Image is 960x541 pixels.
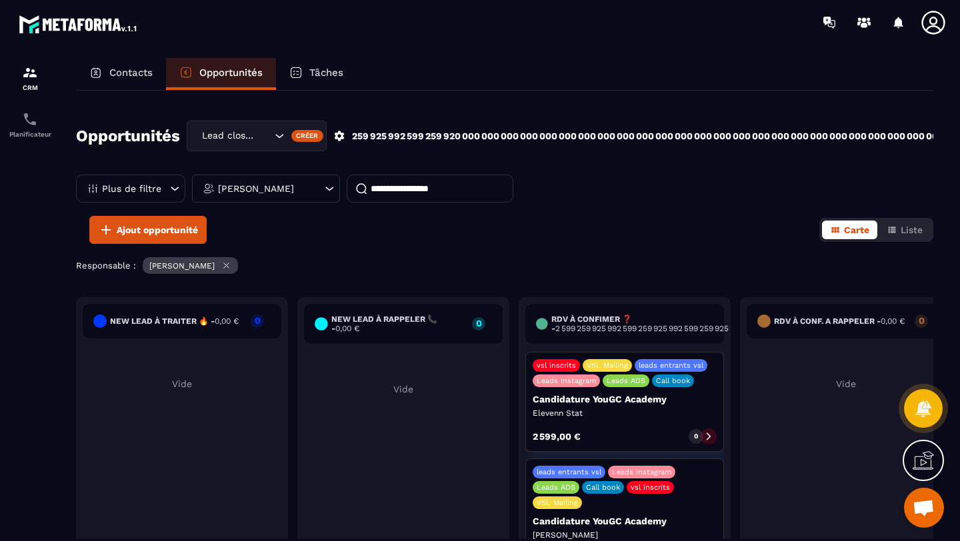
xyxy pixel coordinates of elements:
p: Contacts [109,67,153,79]
p: Elevenn Stat [533,408,717,418]
p: 0 [251,316,264,325]
span: Lead closing [199,129,258,143]
span: 0,00 € [335,324,359,333]
span: 0,00 € [881,316,905,326]
img: logo [19,12,139,36]
a: Tâches [276,58,357,90]
span: 0,00 € [215,316,239,326]
p: 0 [694,432,698,441]
p: Call book [656,376,690,385]
p: leads entrants vsl [537,468,601,476]
button: Carte [822,221,877,239]
p: [PERSON_NAME] [149,261,215,270]
p: Leads Instagram [612,468,671,476]
p: Leads ADS [607,376,645,385]
p: vsl inscrits [537,361,576,370]
h2: Opportunités [76,123,180,149]
button: Liste [879,221,931,239]
p: 0 [915,316,928,325]
img: scheduler [22,111,38,127]
a: schedulerschedulerPlanificateur [3,101,57,148]
span: Liste [901,225,923,235]
h6: New lead à RAPPELER 📞 - [331,314,465,333]
p: Vide [747,378,945,389]
p: Plus de filtre [102,184,161,193]
p: VSL Mailing [537,498,578,507]
a: formationformationCRM [3,55,57,101]
p: 0 [472,318,485,328]
button: Ajout opportunité [89,216,207,244]
p: leads entrants vsl [639,361,703,370]
div: Search for option [187,121,327,151]
p: 2 599,00 € [533,432,581,441]
p: VSL Mailing [587,361,628,370]
p: CRM [3,84,57,91]
p: Planificateur [3,131,57,138]
p: vsl inscrits [631,483,670,492]
p: Candidature YouGC Academy [533,394,717,404]
span: Ajout opportunité [117,223,198,237]
a: Contacts [76,58,166,90]
h6: RDV à conf. A RAPPELER - [774,316,905,326]
p: Vide [304,384,503,394]
p: [PERSON_NAME] [218,184,294,193]
img: formation [22,65,38,81]
p: Candidature YouGC Academy [533,516,717,526]
p: Vide [83,378,281,389]
a: Opportunités [166,58,276,90]
p: [PERSON_NAME] [533,530,717,540]
p: Call book [586,483,620,492]
div: Créer [291,130,324,142]
span: Carte [844,225,869,235]
p: Leads ADS [537,483,575,492]
h6: New lead à traiter 🔥 - [110,316,239,326]
p: Tâches [309,67,343,79]
p: Responsable : [76,261,136,270]
p: Leads Instagram [537,376,596,385]
div: Ouvrir le chat [904,488,944,528]
input: Search for option [258,129,271,143]
p: Opportunités [199,67,263,79]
